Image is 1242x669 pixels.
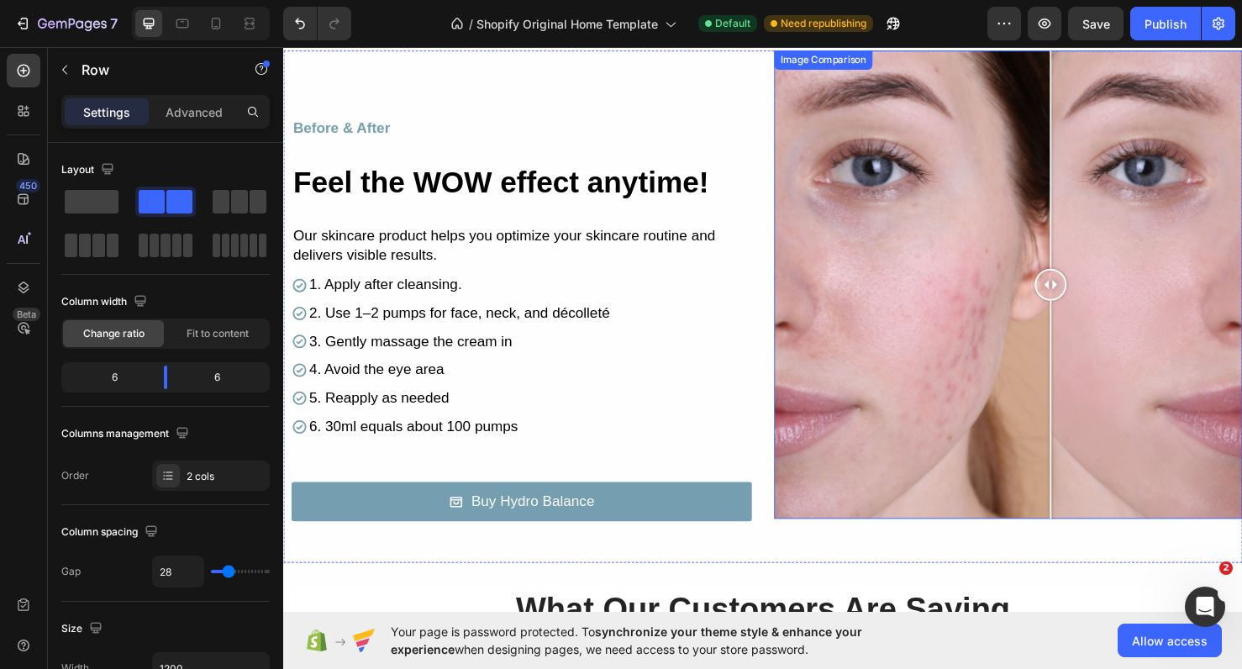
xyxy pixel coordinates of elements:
[391,623,928,658] span: Your page is password protected. To when designing pages, we need access to your store password.
[166,103,223,121] p: Advanced
[1082,17,1110,31] span: Save
[391,624,862,656] span: synchronize your theme style & enhance your experience
[7,7,125,40] button: 7
[61,159,118,182] div: Layout
[153,556,203,587] input: Auto
[61,468,89,483] div: Order
[83,103,130,121] p: Settings
[65,366,150,389] div: 6
[14,571,994,614] p: What Our Customers Are Saying
[1185,587,1225,627] iframe: Intercom live chat
[83,326,145,341] span: Change ratio
[283,45,1242,613] iframe: Design area
[61,521,161,544] div: Column spacing
[61,564,81,579] div: Gap
[61,291,150,313] div: Column width
[1219,561,1233,575] span: 2
[187,469,266,484] div: 2 cols
[61,618,106,640] div: Size
[781,16,866,31] span: Need republishing
[1118,624,1222,657] button: Allow access
[82,60,224,80] p: Row
[181,366,266,389] div: 6
[476,15,658,33] span: Shopify Original Home Template
[61,423,192,445] div: Columns management
[110,13,118,34] p: 7
[715,16,750,31] span: Default
[1130,7,1201,40] button: Publish
[187,326,249,341] span: Fit to content
[16,179,40,192] div: 450
[13,308,40,321] div: Beta
[469,15,473,33] span: /
[1068,7,1124,40] button: Save
[1145,15,1187,33] div: Publish
[1132,632,1208,650] span: Allow access
[283,7,351,40] div: Undo/Redo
